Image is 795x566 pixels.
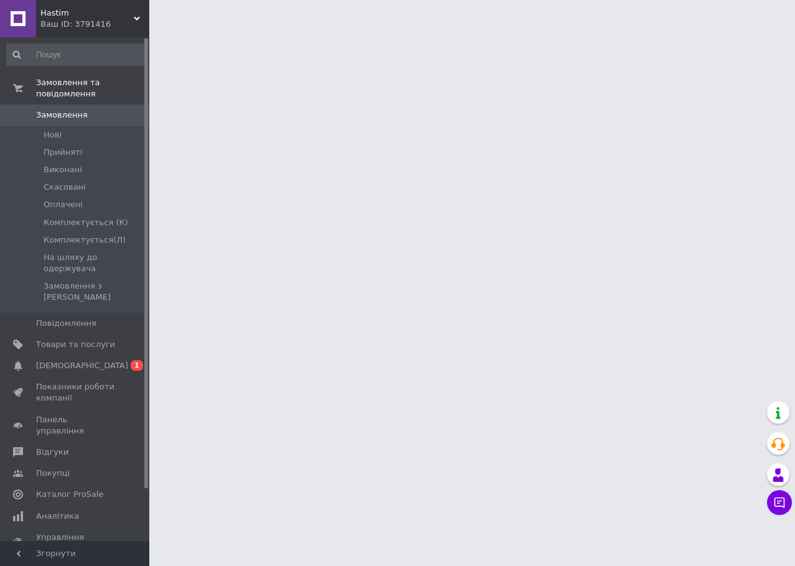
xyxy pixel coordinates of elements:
[6,44,147,66] input: Пошук
[36,109,88,121] span: Замовлення
[36,360,128,371] span: [DEMOGRAPHIC_DATA]
[44,281,146,303] span: Замовлення з [PERSON_NAME]
[36,318,96,329] span: Повідомлення
[36,489,103,500] span: Каталог ProSale
[36,532,115,554] span: Управління сайтом
[36,511,79,522] span: Аналітика
[44,234,126,246] span: Комплектується(Л)
[44,217,128,228] span: Комплектується (К)
[36,447,68,458] span: Відгуки
[36,339,115,350] span: Товари та послуги
[44,164,82,175] span: Виконані
[767,490,792,515] button: Чат з покупцем
[44,252,146,274] span: На шляху до одержувача
[131,360,143,371] span: 1
[36,468,70,479] span: Покупці
[40,19,149,30] div: Ваш ID: 3791416
[40,7,134,19] span: Hastim
[44,199,83,210] span: Оплачені
[44,147,82,158] span: Прийняті
[44,129,62,141] span: Нові
[36,381,115,404] span: Показники роботи компанії
[36,77,149,100] span: Замовлення та повідомлення
[44,182,86,193] span: Скасовані
[36,414,115,437] span: Панель управління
